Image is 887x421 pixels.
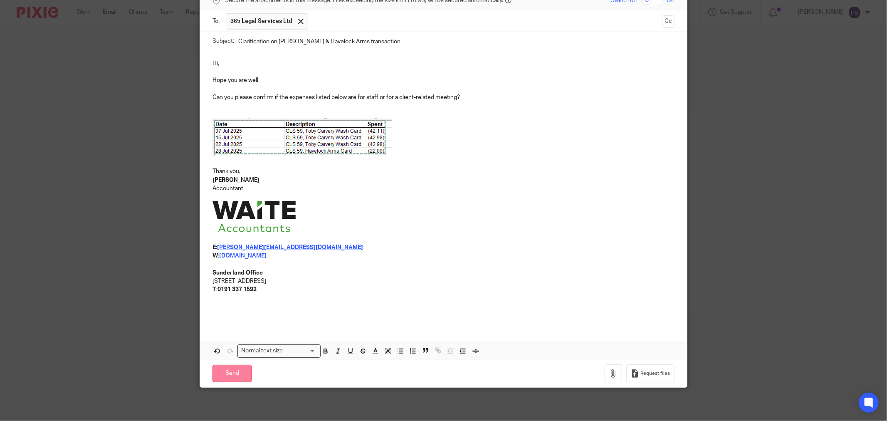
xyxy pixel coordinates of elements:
[212,285,675,294] p: :
[626,364,675,383] button: Request files
[212,119,392,156] img: Image
[212,253,219,259] strong: W:
[212,365,252,383] input: Send
[219,253,267,259] a: [DOMAIN_NAME]
[217,287,257,292] strong: 0191 337 1592
[212,59,675,68] p: Hi,
[286,347,316,355] input: Search for option
[212,201,296,232] img: Image
[212,245,217,250] strong: E:
[212,177,259,183] strong: [PERSON_NAME]
[212,37,234,45] label: Subject:
[212,93,675,102] p: Can you please confirm if the expenses listed below are for staff or for a client-related meeting?
[240,347,285,355] span: Normal text size
[212,17,222,25] label: To:
[212,167,675,176] p: Thank you,
[230,17,292,25] span: 365 Legal Services Ltd
[662,15,675,28] button: Cc
[212,270,263,276] strong: Sunderland Office
[212,184,675,193] p: Accountant
[212,277,675,285] p: [STREET_ADDRESS]
[237,344,321,357] div: Search for option
[217,245,363,250] a: [PERSON_NAME][EMAIL_ADDRESS][DOMAIN_NAME]
[640,370,670,377] span: Request files
[212,76,675,84] p: Hope you are well,
[212,287,216,292] strong: T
